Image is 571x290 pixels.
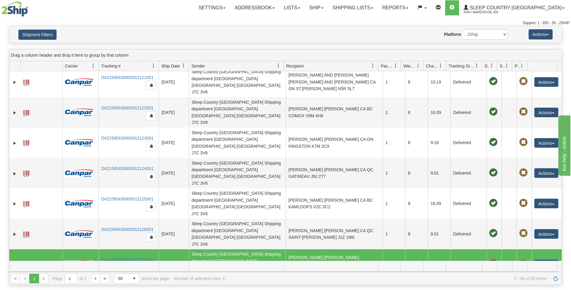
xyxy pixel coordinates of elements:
[18,30,57,40] button: Shipment Filters
[436,61,446,71] a: Charge filter column settings
[101,63,121,69] span: Tracking #
[328,0,378,15] a: Shipping lists
[450,67,486,97] td: Delivered
[23,137,29,147] a: Label
[489,77,498,86] span: On time
[146,172,156,181] button: Copy to clipboard
[489,229,498,238] span: On time
[146,81,156,90] button: Copy to clipboard
[383,67,405,97] td: 1
[65,139,93,147] img: 14 - Canpar
[450,219,486,249] td: Delivered
[519,77,528,86] span: Pickup Not Assigned
[450,128,486,158] td: Delivered
[189,158,286,188] td: Sleep Country [GEOGRAPHIC_DATA] Shipping department [GEOGRAPHIC_DATA] [GEOGRAPHIC_DATA] [GEOGRAPH...
[489,169,498,177] span: On time
[500,63,505,69] span: Shipment Issues
[189,188,286,219] td: Sleep Country [GEOGRAPHIC_DATA] Shipping department [GEOGRAPHIC_DATA] [GEOGRAPHIC_DATA] [GEOGRAPH...
[12,79,18,85] a: Expand
[159,158,189,188] td: [DATE]
[101,227,154,232] a: D421585430000012126001
[428,249,450,280] td: 7.92
[403,63,416,69] span: Weight
[534,77,558,87] button: Actions
[557,114,570,176] iframe: chat widget
[381,63,393,69] span: Packages
[88,61,98,71] a: Carrier filter column settings
[383,219,405,249] td: 1
[194,0,230,15] a: Settings
[444,31,461,37] label: Platform
[159,249,189,280] td: [DATE]
[9,49,562,61] div: grid grouping header
[383,188,405,219] td: 1
[405,128,428,158] td: 8
[489,108,498,116] span: On time
[534,199,558,208] button: Actions
[534,229,558,239] button: Actions
[189,97,286,128] td: Sleep Country [GEOGRAPHIC_DATA] Shipping department [GEOGRAPHIC_DATA] [GEOGRAPHIC_DATA] [GEOGRAPH...
[448,63,475,69] span: Tracking Status
[378,0,413,15] a: Reports
[12,171,18,177] a: Expand
[101,166,154,171] a: D421585430000012124001
[12,110,18,116] a: Expand
[65,230,93,238] img: 14 - Canpar
[464,9,509,15] span: 2044 / Warehouse 300
[65,200,93,207] img: 14 - Canpar
[12,201,18,207] a: Expand
[159,188,189,219] td: [DATE]
[53,273,87,284] span: Page of 2
[65,169,93,177] img: 14 - Canpar
[65,274,77,283] input: Page 1
[146,142,156,151] button: Copy to clipboard
[428,219,450,249] td: 9.01
[65,78,93,86] img: 14 - Canpar
[428,128,450,158] td: 9.18
[146,111,156,120] button: Copy to clipboard
[428,158,450,188] td: 9.01
[159,128,189,158] td: [DATE]
[286,219,383,249] td: [PERSON_NAME] [PERSON_NAME] CA QC SAINT-[PERSON_NAME] J1Z 1M6
[174,276,225,281] div: Number of selected rows: 1
[191,63,205,69] span: Sender
[450,97,486,128] td: Delivered
[305,0,328,15] a: Ship
[515,63,520,69] span: Pickup Status
[468,5,562,10] span: Sleep Country [GEOGRAPHIC_DATA]
[189,67,286,97] td: Sleep Country [GEOGRAPHIC_DATA] Shipping department [GEOGRAPHIC_DATA] [GEOGRAPHIC_DATA] [GEOGRAPH...
[101,106,154,110] a: D421585430000012122001
[519,199,528,207] span: Pickup Not Assigned
[23,259,29,269] a: Label
[534,260,558,269] button: Actions
[118,276,126,282] span: 50
[159,67,189,97] td: [DATE]
[428,188,450,219] td: 16.09
[459,0,569,15] a: Sleep Country [GEOGRAPHIC_DATA] 2044 / Warehouse 300
[519,138,528,147] span: Pickup Not Assigned
[286,188,383,219] td: [PERSON_NAME] [PERSON_NAME] CA BC KAMLOOPS V2C 0C2
[100,274,110,283] a: Go to the last page
[519,229,528,238] span: Pickup Not Assigned
[29,274,39,283] span: Page 1
[450,188,486,219] td: Delivered
[2,20,569,26] div: Support: 1 - 855 - 55 - 2SHIP
[146,233,156,242] button: Copy to clipboard
[390,61,401,71] a: Packages filter column settings
[428,97,450,128] td: 16.09
[101,257,154,262] a: D421585430000012127001
[12,231,18,237] a: Expand
[368,61,378,71] a: Recipient filter column settings
[230,0,279,15] a: Addressbook
[426,63,439,69] span: Charge
[519,169,528,177] span: Pickup Not Assigned
[189,249,286,280] td: Sleep Country [GEOGRAPHIC_DATA] Shipping department [GEOGRAPHIC_DATA] [GEOGRAPHIC_DATA] [GEOGRAPH...
[487,61,497,71] a: Delivery Status filter column settings
[405,158,428,188] td: 8
[405,67,428,97] td: 8
[286,97,383,128] td: [PERSON_NAME] [PERSON_NAME] CA BC COMOX V9M 4H8
[91,274,101,283] a: Go to the next page
[229,276,546,281] span: 1 - 50 of 92 items
[405,249,428,280] td: 8
[65,109,93,116] img: 14 - Canpar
